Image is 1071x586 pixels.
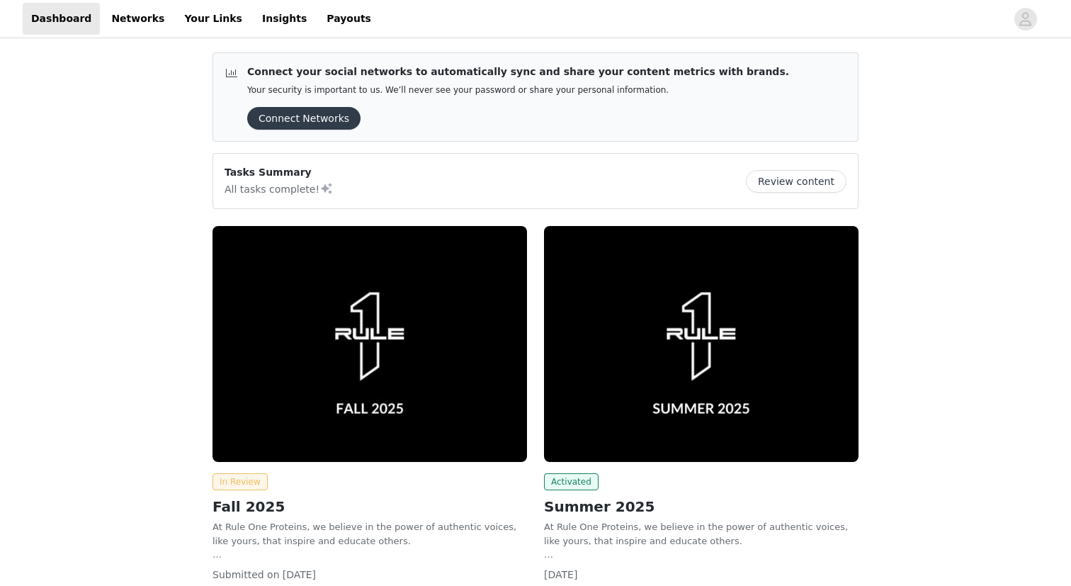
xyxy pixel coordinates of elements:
p: All tasks complete! [225,180,334,197]
h2: Fall 2025 [212,496,527,517]
p: Tasks Summary [225,165,334,180]
span: Submitted on [212,569,280,580]
a: Dashboard [23,3,100,35]
div: avatar [1019,8,1032,30]
a: Networks [103,3,173,35]
img: Rule One Proteins [212,226,527,462]
p: Connect your social networks to automatically sync and share your content metrics with brands. [247,64,789,79]
span: In Review [212,473,268,490]
a: Insights [254,3,315,35]
button: Review content [746,170,846,193]
h2: Summer 2025 [544,496,858,517]
p: At Rule One Proteins, we believe in the power of authentic voices, like yours, that inspire and e... [544,520,858,548]
p: At Rule One Proteins, we believe in the power of authentic voices, like yours, that inspire and e... [212,520,527,548]
span: [DATE] [544,569,577,580]
img: Rule One Proteins [544,226,858,462]
p: Your security is important to us. We’ll never see your password or share your personal information. [247,85,789,96]
a: Payouts [318,3,380,35]
span: Activated [544,473,599,490]
button: Connect Networks [247,107,361,130]
span: [DATE] [283,569,316,580]
a: Your Links [176,3,251,35]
